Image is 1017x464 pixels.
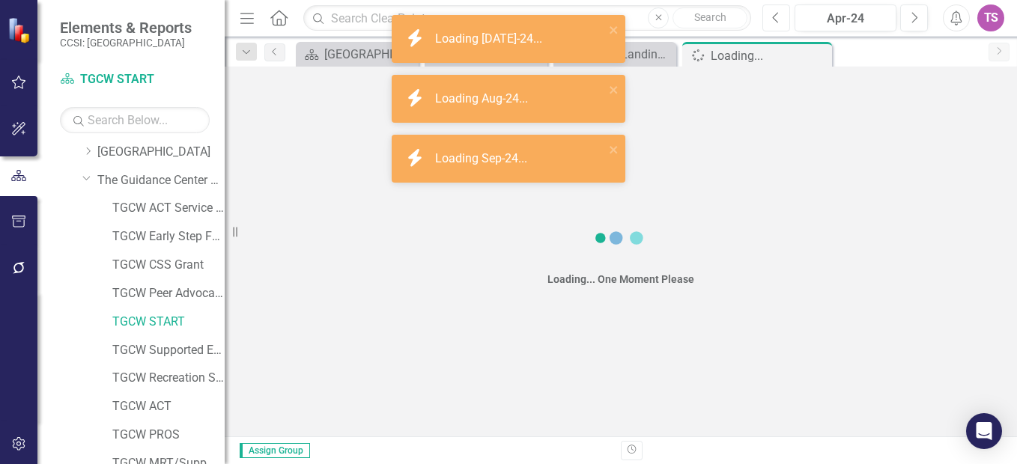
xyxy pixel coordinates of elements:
button: Apr-24 [795,4,896,31]
a: [GEOGRAPHIC_DATA] [97,144,225,161]
span: Elements & Reports [60,19,192,37]
div: Apr-24 [800,10,891,28]
button: close [609,21,619,38]
div: Loading... [711,46,828,65]
small: CCSI: [GEOGRAPHIC_DATA] [60,37,192,49]
input: Search Below... [60,107,210,133]
a: TGCW ACT [112,398,225,415]
input: Search ClearPoint... [303,5,751,31]
a: TGCW START [112,314,225,331]
div: Open Intercom Messenger [966,413,1002,449]
button: close [609,81,619,98]
span: Search [694,11,726,23]
a: TGCW START [60,71,210,88]
a: TGCW Recreation Services [112,370,225,387]
a: TGCW Peer Advocacy/Support [112,285,225,302]
div: [GEOGRAPHIC_DATA] [324,45,415,64]
button: TS [977,4,1004,31]
a: TGCW Early Step Forward [112,228,225,245]
a: The Guidance Center of [GEOGRAPHIC_DATA] [97,172,225,189]
div: Loading Aug-24... [435,91,532,108]
button: Search [673,7,747,28]
div: Loading [DATE]-24... [435,31,546,48]
a: TGCW Supported Ed - COLLEGE [112,342,225,359]
span: Assign Group [240,443,310,458]
a: TGCW PROS [112,427,225,444]
div: Loading Sep-24... [435,150,531,168]
img: ClearPoint Strategy [7,17,34,43]
a: TGCW ACT Service Dollars [112,200,225,217]
button: close [609,141,619,158]
div: Loading... One Moment Please [547,272,694,287]
a: [GEOGRAPHIC_DATA] [300,45,415,64]
a: TGCW CSS Grant [112,257,225,274]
